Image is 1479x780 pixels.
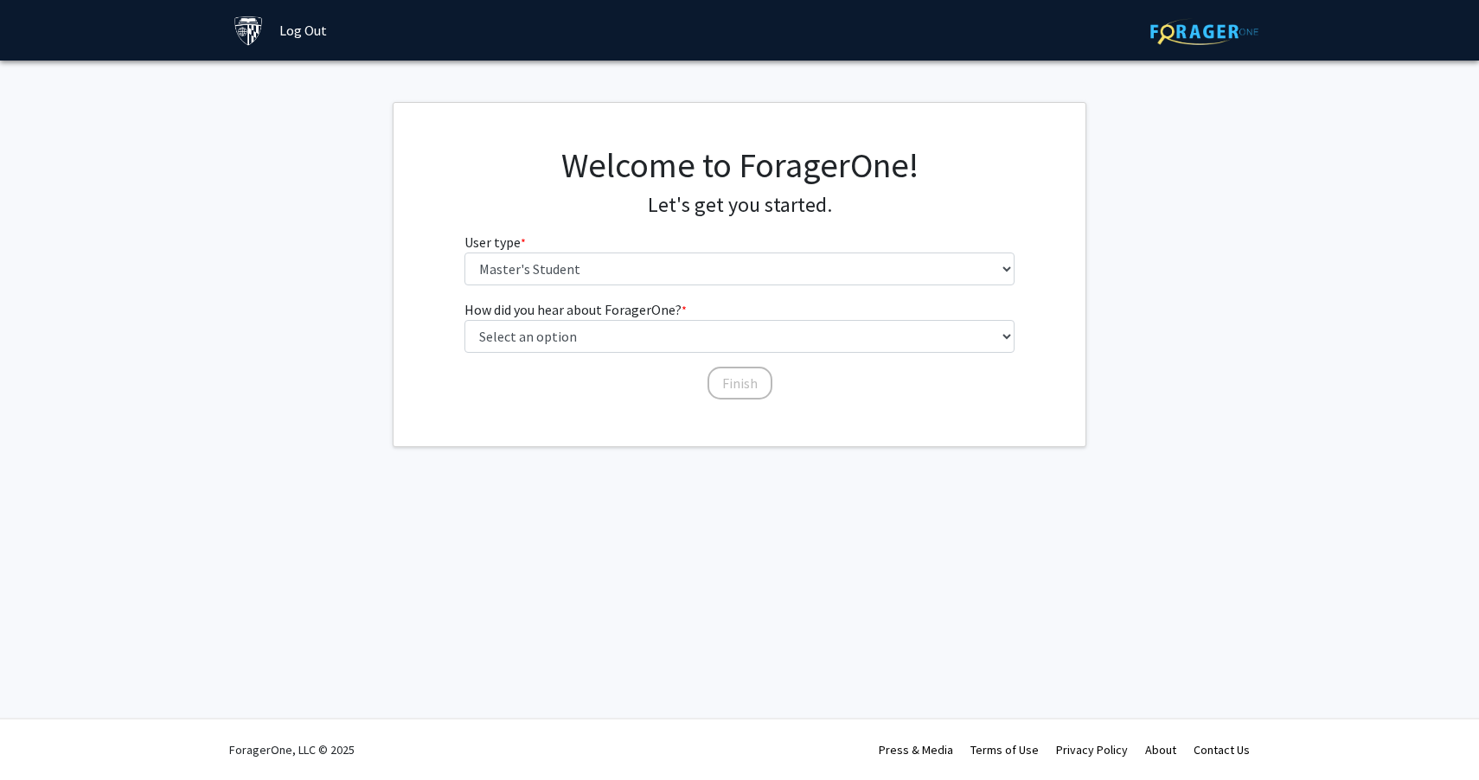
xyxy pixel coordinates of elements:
[464,193,1015,218] h4: Let's get you started.
[1150,18,1258,45] img: ForagerOne Logo
[464,144,1015,186] h1: Welcome to ForagerOne!
[1145,742,1176,758] a: About
[707,367,772,400] button: Finish
[1056,742,1128,758] a: Privacy Policy
[229,719,355,780] div: ForagerOne, LLC © 2025
[13,702,74,767] iframe: Chat
[234,16,264,46] img: Johns Hopkins University Logo
[464,299,687,320] label: How did you hear about ForagerOne?
[464,232,526,253] label: User type
[879,742,953,758] a: Press & Media
[1194,742,1250,758] a: Contact Us
[970,742,1039,758] a: Terms of Use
